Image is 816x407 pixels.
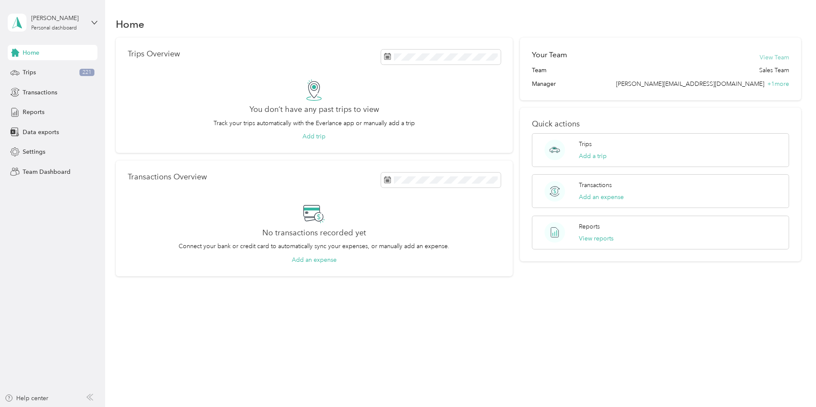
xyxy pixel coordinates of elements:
[579,222,600,231] p: Reports
[214,119,415,128] p: Track your trips automatically with the Everlance app or manually add a trip
[579,193,624,202] button: Add an expense
[23,128,59,137] span: Data exports
[302,132,326,141] button: Add trip
[532,66,546,75] span: Team
[23,147,45,156] span: Settings
[31,26,77,31] div: Personal dashboard
[23,48,39,57] span: Home
[767,80,789,88] span: + 1 more
[23,88,57,97] span: Transactions
[79,69,94,76] span: 221
[23,108,44,117] span: Reports
[179,242,449,251] p: Connect your bank or credit card to automatically sync your expenses, or manually add an expense.
[128,50,180,59] p: Trips Overview
[759,66,789,75] span: Sales Team
[532,120,789,129] p: Quick actions
[292,255,337,264] button: Add an expense
[768,359,816,407] iframe: Everlance-gr Chat Button Frame
[128,173,207,182] p: Transactions Overview
[23,68,36,77] span: Trips
[262,228,366,237] h2: No transactions recorded yet
[579,234,613,243] button: View reports
[579,181,612,190] p: Transactions
[579,140,592,149] p: Trips
[616,80,764,88] span: [PERSON_NAME][EMAIL_ADDRESS][DOMAIN_NAME]
[532,79,556,88] span: Manager
[31,14,85,23] div: [PERSON_NAME]
[249,105,379,114] h2: You don’t have any past trips to view
[532,50,567,60] h2: Your Team
[579,152,607,161] button: Add a trip
[23,167,70,176] span: Team Dashboard
[760,53,789,62] button: View Team
[116,20,144,29] h1: Home
[5,394,48,403] button: Help center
